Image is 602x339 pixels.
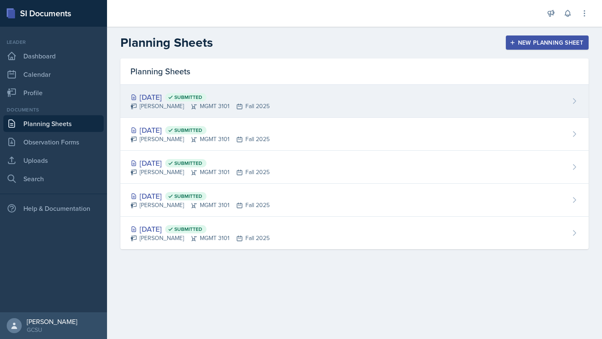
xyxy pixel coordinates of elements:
a: Profile [3,84,104,101]
a: Uploads [3,152,104,169]
a: Dashboard [3,48,104,64]
span: Submitted [174,193,202,200]
div: [PERSON_NAME] MGMT 3101 Fall 2025 [130,102,270,111]
a: Observation Forms [3,134,104,150]
div: [DATE] [130,190,270,202]
span: Submitted [174,127,202,134]
button: New Planning Sheet [506,35,589,50]
div: Help & Documentation [3,200,104,217]
div: Leader [3,38,104,46]
span: Submitted [174,160,202,167]
span: Submitted [174,226,202,233]
div: [PERSON_NAME] MGMT 3101 Fall 2025 [130,168,270,177]
div: New Planning Sheet [511,39,583,46]
div: [PERSON_NAME] [27,317,77,326]
div: [PERSON_NAME] MGMT 3101 Fall 2025 [130,201,270,210]
a: [DATE] Submitted [PERSON_NAME]MGMT 3101Fall 2025 [120,217,589,249]
div: [PERSON_NAME] MGMT 3101 Fall 2025 [130,135,270,144]
a: Search [3,170,104,187]
span: Submitted [174,94,202,101]
div: [PERSON_NAME] MGMT 3101 Fall 2025 [130,234,270,243]
div: GCSU [27,326,77,334]
a: Calendar [3,66,104,83]
a: Planning Sheets [3,115,104,132]
div: Documents [3,106,104,114]
a: [DATE] Submitted [PERSON_NAME]MGMT 3101Fall 2025 [120,151,589,184]
div: [DATE] [130,91,270,103]
a: [DATE] Submitted [PERSON_NAME]MGMT 3101Fall 2025 [120,184,589,217]
a: [DATE] Submitted [PERSON_NAME]MGMT 3101Fall 2025 [120,85,589,118]
h2: Planning Sheets [120,35,213,50]
div: [DATE] [130,157,270,169]
div: [DATE] [130,223,270,235]
a: [DATE] Submitted [PERSON_NAME]MGMT 3101Fall 2025 [120,118,589,151]
div: Planning Sheets [120,58,589,85]
div: [DATE] [130,124,270,136]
